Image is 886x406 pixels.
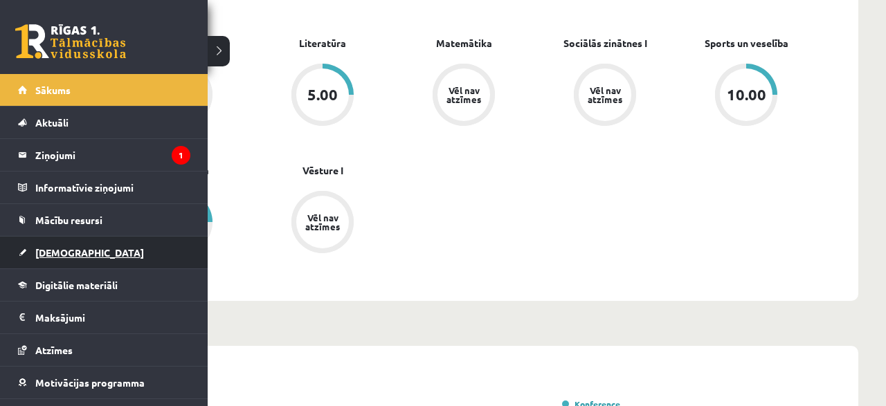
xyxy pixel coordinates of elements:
[35,344,73,356] span: Atzīmes
[35,172,190,203] legend: Informatīvie ziņojumi
[534,64,676,129] a: Vēl nav atzīmes
[15,24,126,59] a: Rīgas 1. Tālmācības vidusskola
[18,172,190,203] a: Informatīvie ziņojumi
[676,64,817,129] a: 10.00
[18,107,190,138] a: Aktuāli
[18,204,190,236] a: Mācību resursi
[35,139,190,171] legend: Ziņojumi
[35,246,144,259] span: [DEMOGRAPHIC_DATA]
[18,237,190,268] a: [DEMOGRAPHIC_DATA]
[705,36,788,50] a: Sports un veselība
[727,87,766,102] div: 10.00
[35,279,118,291] span: Digitālie materiāli
[172,146,190,165] i: 1
[586,86,624,104] div: Vēl nav atzīmes
[18,269,190,301] a: Digitālie materiāli
[18,334,190,366] a: Atzīmes
[35,84,71,96] span: Sākums
[303,213,342,231] div: Vēl nav atzīmes
[252,191,393,256] a: Vēl nav atzīmes
[35,302,190,333] legend: Maksājumi
[299,36,346,50] a: Literatūra
[35,376,145,389] span: Motivācijas programma
[89,319,853,338] p: Nedēļa
[18,139,190,171] a: Ziņojumi1
[252,64,393,129] a: 5.00
[302,163,343,178] a: Vēsture I
[436,36,492,50] a: Matemātika
[35,116,69,129] span: Aktuāli
[444,86,483,104] div: Vēl nav atzīmes
[18,74,190,106] a: Sākums
[393,64,534,129] a: Vēl nav atzīmes
[563,36,647,50] a: Sociālās zinātnes I
[18,302,190,333] a: Maksājumi
[307,87,338,102] div: 5.00
[35,214,102,226] span: Mācību resursi
[18,367,190,398] a: Motivācijas programma
[83,346,858,383] div: (06.10 - 12.10)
